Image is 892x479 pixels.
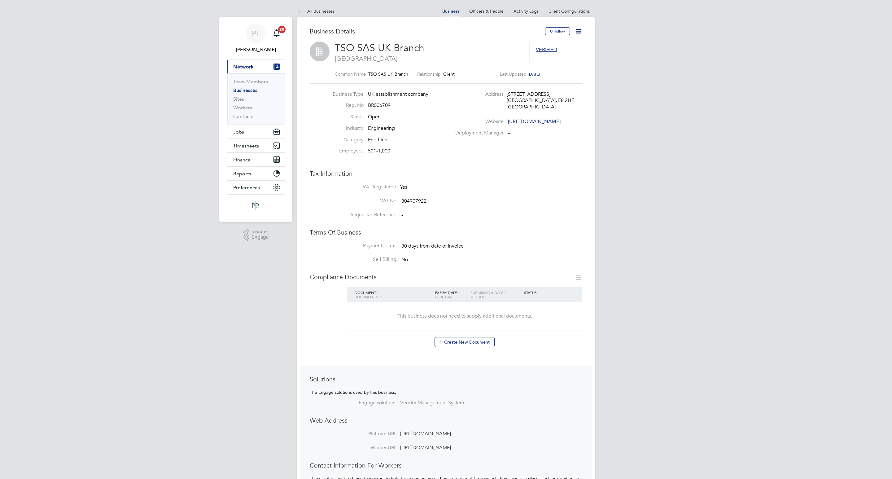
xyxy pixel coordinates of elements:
span: Reports [233,171,251,177]
span: date of invoice [431,243,464,249]
span: Preferences [233,185,260,191]
span: Engineering [368,125,395,131]
label: Relationship [417,71,441,77]
span: 20 [278,26,286,33]
span: – [508,130,510,136]
a: Officers & People [469,8,504,14]
span: TSO SAS UK Branch [335,42,424,54]
span: End hirer [368,137,388,143]
span: Engage [251,235,269,240]
span: [GEOGRAPHIC_DATA] [335,55,523,63]
a: Activity Logs [514,8,539,14]
span: VERIFIED [536,46,557,53]
span: Open [368,114,381,120]
a: 20 [270,24,283,43]
div: This business does not need to supply additional documents. [353,313,576,319]
h3: Business Details [310,27,545,35]
a: Team Members [233,79,268,85]
label: Deployment Manager [452,130,504,136]
label: Payment Terms [334,243,396,249]
span: PL [252,29,260,37]
label: Category [330,137,364,143]
a: Powered byEngage [243,229,269,241]
label: Employees [330,148,364,154]
span: days from [408,243,430,249]
h3: Solutions [310,375,582,383]
span: - [401,212,403,218]
h3: Compliance Documents [310,273,582,281]
span: [DATE] [528,72,540,77]
h3: Web Address [310,416,582,424]
span: No - [401,257,411,263]
span: / [457,290,458,295]
span: Timesheets [233,143,259,149]
span: Powered by [251,229,269,235]
label: Business Type [330,91,364,98]
img: psrsolutions-logo-retina.png [250,201,261,211]
span: 804907922 [401,198,426,204]
h3: Terms Of Business [310,228,582,236]
h3: Tax Information [310,169,582,178]
h3: Contact Information For Workers [310,461,582,469]
span: BR006709 [368,102,391,108]
span: UK establishment company [368,91,428,97]
span: Finance [233,157,251,163]
label: VAT No [334,198,396,204]
button: Finance [227,153,285,166]
button: Preferences [227,181,285,194]
div: Status [523,287,576,298]
button: Jobs [227,125,285,138]
div: Submission date / [469,287,523,302]
button: Network [227,60,285,73]
div: Document [353,287,433,302]
label: Unique Tax Reference [334,212,396,218]
span: Document no. [355,295,382,299]
a: PL[PERSON_NAME] [227,24,285,53]
label: Platform URL [334,431,396,437]
a: [URL][DOMAIN_NAME] [400,445,451,451]
label: Reg. No [330,102,364,109]
span: Paul Ledingham [227,46,285,53]
div: Network [227,73,285,125]
a: Contacts [233,113,253,119]
a: Business [442,9,459,14]
div: [GEOGRAPHIC_DATA] [507,104,566,110]
label: VAT Registered [334,184,396,190]
span: Issue date [435,295,453,299]
label: Website [452,118,504,125]
span: / [376,290,378,295]
a: Businesses [233,87,257,93]
div: [GEOGRAPHIC_DATA], E8 2HE [507,97,566,104]
a: Go to home page [227,201,285,211]
label: Industry [330,125,364,132]
button: Create New Document [435,337,495,347]
a: [URL][DOMAIN_NAME] [400,431,451,437]
a: All Businesses [297,8,334,14]
button: Reports [227,167,285,180]
label: Last Updated [500,71,527,77]
label: Vendor Management System [400,400,504,406]
nav: Main navigation [219,17,292,222]
span: TSO SAS UK Branch [368,71,408,77]
a: Client Configurations [549,8,590,14]
label: Self Billing [334,256,396,263]
div: Expiry date [433,287,469,302]
label: Worker URL [334,445,396,451]
label: Engage solutions [334,400,396,406]
a: [URL][DOMAIN_NAME] [508,118,561,125]
span: Client [443,71,455,77]
label: Address [452,91,504,98]
label: Status [330,114,364,120]
span: Method [470,295,485,299]
div: [STREET_ADDRESS] [507,91,566,98]
span: 501-1,000 [368,148,390,154]
button: Timesheets [227,139,285,152]
label: Common Name [335,71,366,77]
button: Unfollow [545,27,570,35]
a: Sites [233,96,244,102]
span: 30 [401,243,407,249]
span: Network [233,64,254,70]
span: Yes [400,184,407,190]
a: Workers [233,105,252,111]
span: Jobs [233,129,244,135]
